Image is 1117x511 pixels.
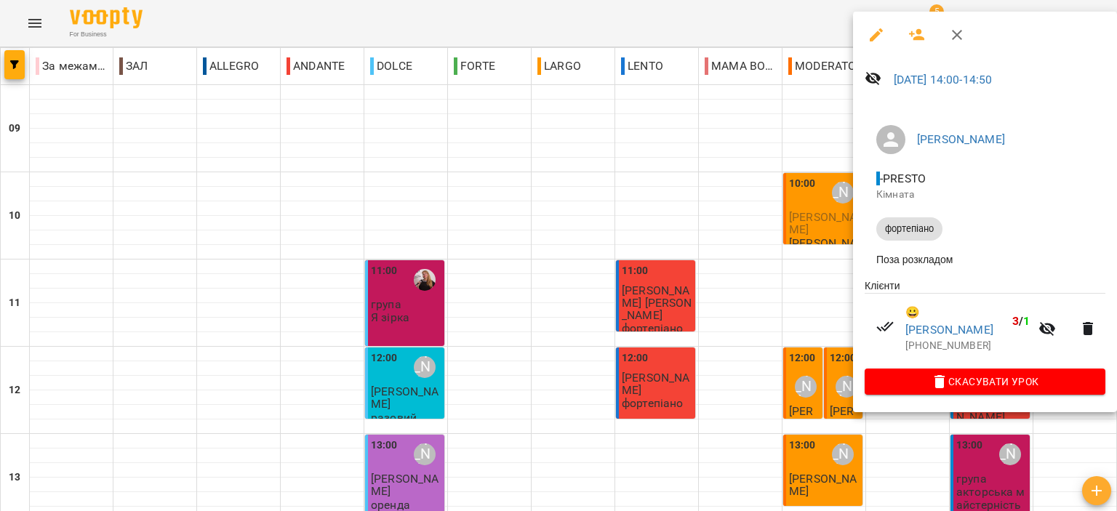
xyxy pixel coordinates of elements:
[894,73,993,86] a: [DATE] 14:00-14:50
[876,188,1094,202] p: Кімната
[905,304,1006,338] a: 😀 [PERSON_NAME]
[1012,314,1019,328] span: 3
[905,339,1030,353] p: [PHONE_NUMBER]
[865,369,1105,395] button: Скасувати Урок
[876,172,929,185] span: - PRESTO
[876,373,1094,390] span: Скасувати Урок
[876,222,942,236] span: фортепіано
[865,278,1105,369] ul: Клієнти
[1012,314,1030,328] b: /
[865,246,1105,273] li: Поза розкладом
[917,132,1005,146] a: [PERSON_NAME]
[1023,314,1030,328] span: 1
[876,318,894,335] svg: Візит сплачено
